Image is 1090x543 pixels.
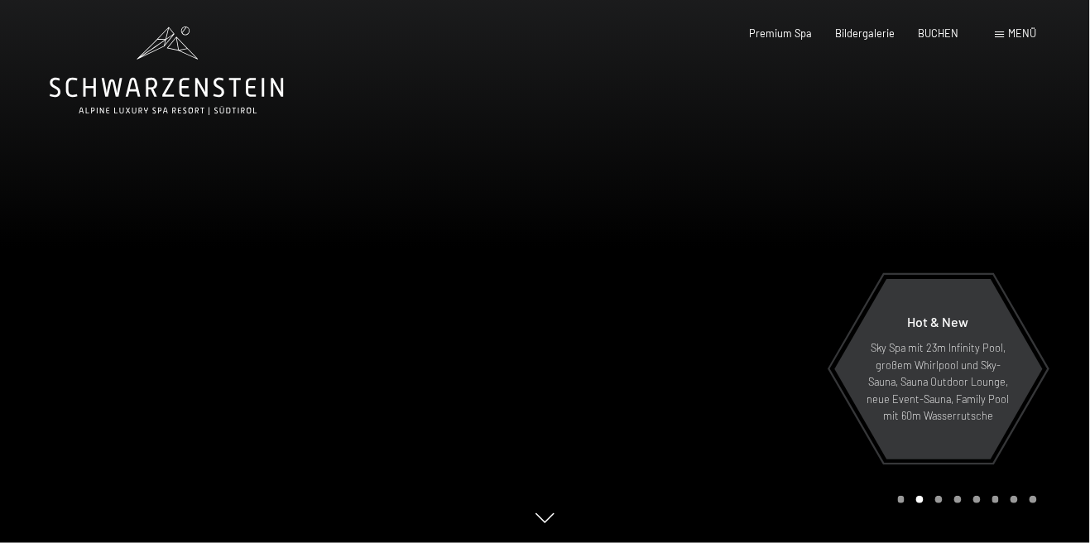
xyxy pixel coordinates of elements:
[973,496,981,503] div: Carousel Page 5
[992,496,1000,503] div: Carousel Page 6
[750,26,813,40] a: Premium Spa
[954,496,962,503] div: Carousel Page 4
[892,496,1037,503] div: Carousel Pagination
[833,278,1044,460] a: Hot & New Sky Spa mit 23m Infinity Pool, großem Whirlpool und Sky-Sauna, Sauna Outdoor Lounge, ne...
[1009,26,1037,40] span: Menü
[916,496,924,503] div: Carousel Page 2 (Current Slide)
[919,26,959,40] a: BUCHEN
[908,314,969,329] span: Hot & New
[935,496,943,503] div: Carousel Page 3
[898,496,905,503] div: Carousel Page 1
[867,339,1011,424] p: Sky Spa mit 23m Infinity Pool, großem Whirlpool und Sky-Sauna, Sauna Outdoor Lounge, neue Event-S...
[1030,496,1037,503] div: Carousel Page 8
[836,26,896,40] a: Bildergalerie
[1011,496,1018,503] div: Carousel Page 7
